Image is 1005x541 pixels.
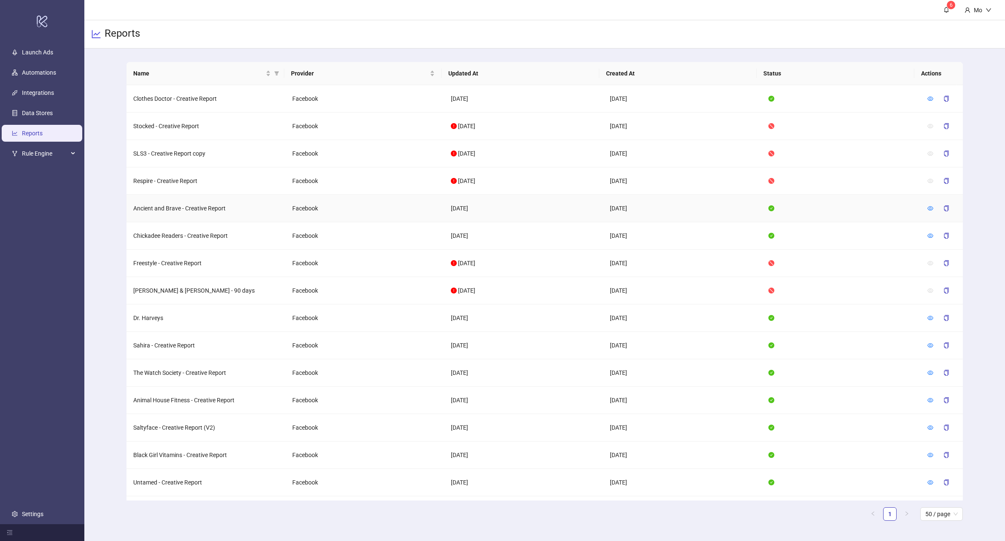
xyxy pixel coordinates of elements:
[603,359,762,387] td: [DATE]
[286,496,445,524] td: Facebook
[937,229,956,242] button: copy
[768,260,774,266] span: stop
[768,342,774,348] span: check-circle
[444,387,603,414] td: [DATE]
[937,393,956,407] button: copy
[451,178,457,184] span: exclamation-circle
[286,304,445,332] td: Facebook
[927,424,933,431] a: eye
[768,370,774,376] span: check-circle
[937,284,956,297] button: copy
[286,441,445,469] td: Facebook
[274,71,279,76] span: filter
[927,397,933,403] span: eye
[927,233,933,239] span: eye
[603,469,762,496] td: [DATE]
[768,205,774,211] span: check-circle
[927,95,933,102] a: eye
[937,147,956,160] button: copy
[127,304,286,332] td: Dr. Harveys
[927,123,933,129] span: eye
[900,507,913,521] button: right
[12,151,18,156] span: fork
[451,123,457,129] span: exclamation-circle
[927,370,933,376] span: eye
[127,140,286,167] td: SLS3 - Creative Report copy
[937,174,956,188] button: copy
[286,277,445,304] td: Facebook
[937,339,956,352] button: copy
[943,288,949,293] span: copy
[444,222,603,250] td: [DATE]
[599,62,757,85] th: Created At
[927,260,933,266] span: eye
[286,222,445,250] td: Facebook
[768,96,774,102] span: check-circle
[927,315,933,321] a: eye
[943,233,949,239] span: copy
[943,123,949,129] span: copy
[927,452,933,458] a: eye
[451,151,457,156] span: exclamation-circle
[943,96,949,102] span: copy
[22,110,53,116] a: Data Stores
[451,260,457,266] span: exclamation-circle
[943,397,949,403] span: copy
[603,250,762,277] td: [DATE]
[927,342,933,349] a: eye
[927,96,933,102] span: eye
[444,304,603,332] td: [DATE]
[943,479,949,485] span: copy
[943,151,949,156] span: copy
[286,469,445,496] td: Facebook
[458,287,475,294] span: [DATE]
[927,452,933,458] span: eye
[444,332,603,359] td: [DATE]
[927,288,933,293] span: eye
[603,387,762,414] td: [DATE]
[603,222,762,250] td: [DATE]
[603,414,762,441] td: [DATE]
[127,469,286,496] td: Untamed - Creative Report
[768,452,774,458] span: check-circle
[965,7,970,13] span: user
[768,288,774,293] span: stop
[603,304,762,332] td: [DATE]
[937,476,956,489] button: copy
[937,311,956,325] button: copy
[943,452,949,458] span: copy
[914,62,957,85] th: Actions
[272,67,281,80] span: filter
[22,145,68,162] span: Rule Engine
[444,85,603,113] td: [DATE]
[970,5,986,15] div: Mo
[603,496,762,524] td: [DATE]
[870,511,876,516] span: left
[943,260,949,266] span: copy
[947,1,955,9] sup: 6
[925,508,958,520] span: 50 / page
[127,222,286,250] td: Chickadee Readers - Creative Report
[866,507,880,521] button: left
[943,342,949,348] span: copy
[943,205,949,211] span: copy
[22,49,53,56] a: Launch Ads
[458,260,475,266] span: [DATE]
[866,507,880,521] li: Previous Page
[768,397,774,403] span: check-circle
[286,414,445,441] td: Facebook
[286,359,445,387] td: Facebook
[937,256,956,270] button: copy
[937,92,956,105] button: copy
[442,62,599,85] th: Updated At
[937,448,956,462] button: copy
[286,250,445,277] td: Facebook
[286,167,445,195] td: Facebook
[927,425,933,431] span: eye
[291,69,428,78] span: Provider
[127,496,286,524] td: Diem - Creative Report
[927,232,933,239] a: eye
[927,151,933,156] span: eye
[458,123,475,129] span: [DATE]
[943,425,949,431] span: copy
